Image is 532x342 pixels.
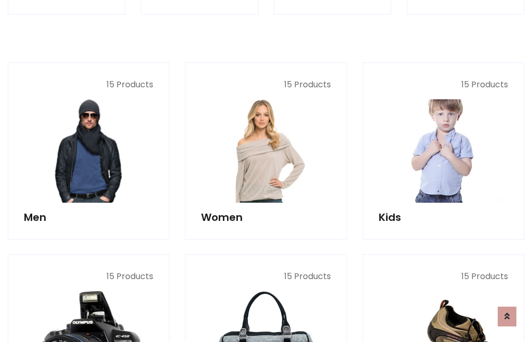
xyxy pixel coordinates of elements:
[379,78,508,91] p: 15 Products
[379,211,508,223] h5: Kids
[201,78,330,91] p: 15 Products
[379,270,508,283] p: 15 Products
[24,270,153,283] p: 15 Products
[201,211,330,223] h5: Women
[24,78,153,91] p: 15 Products
[24,211,153,223] h5: Men
[201,270,330,283] p: 15 Products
